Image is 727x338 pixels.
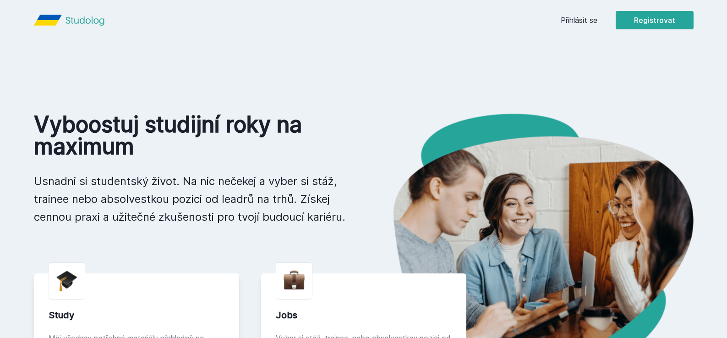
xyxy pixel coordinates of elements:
div: Jobs [276,309,452,322]
button: Registrovat [616,11,694,29]
div: Study [49,309,224,322]
h1: Vyboostuj studijní roky na maximum [34,114,349,158]
a: Přihlásit se [561,15,597,26]
img: graduation-cap.png [56,270,77,292]
p: Usnadni si studentský život. Na nic nečekej a vyber si stáž, trainee nebo absolvestkou pozici od ... [34,172,349,226]
img: briefcase.png [284,268,305,292]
